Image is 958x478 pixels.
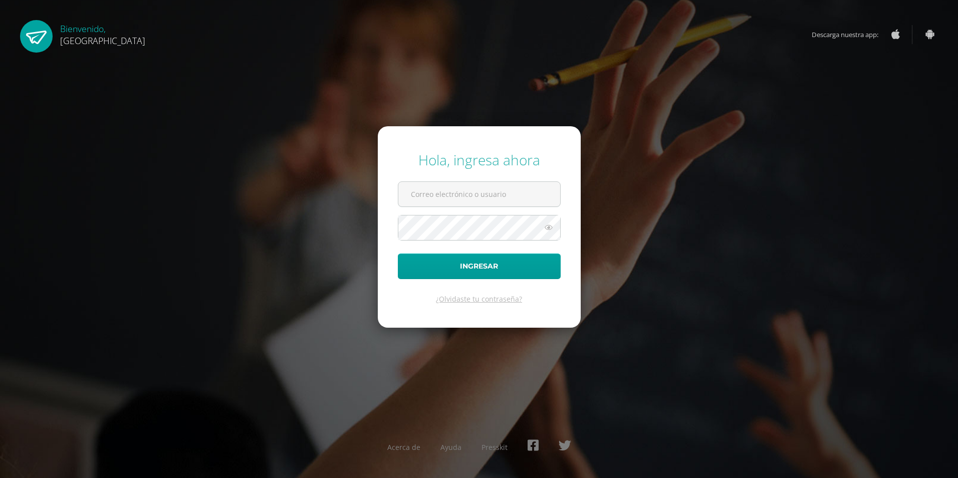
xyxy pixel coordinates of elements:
[398,182,560,206] input: Correo electrónico o usuario
[440,442,461,452] a: Ayuda
[436,294,522,304] a: ¿Olvidaste tu contraseña?
[398,254,561,279] button: Ingresar
[387,442,420,452] a: Acerca de
[60,35,145,47] span: [GEOGRAPHIC_DATA]
[812,25,888,44] span: Descarga nuestra app:
[482,442,508,452] a: Presskit
[398,150,561,169] div: Hola, ingresa ahora
[60,20,145,47] div: Bienvenido,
